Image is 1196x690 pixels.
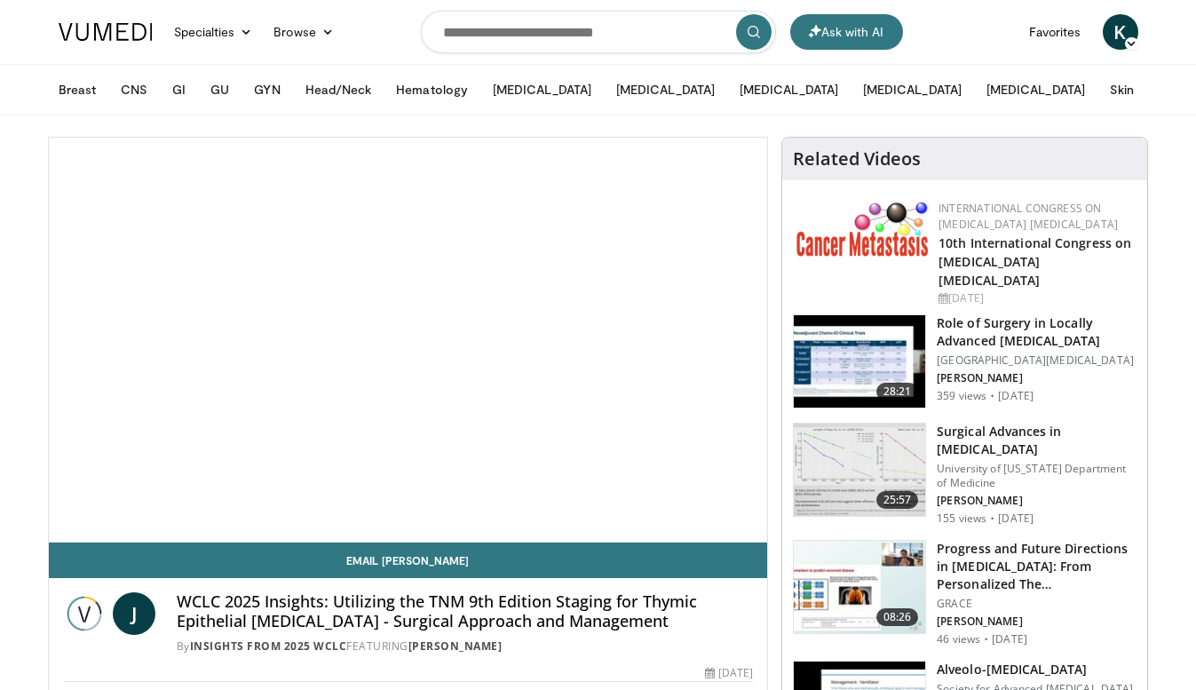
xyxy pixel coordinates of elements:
button: [MEDICAL_DATA] [729,72,849,107]
h3: Surgical Advances in [MEDICAL_DATA] [937,423,1137,458]
div: · [990,389,994,403]
a: Insights from 2025 WCLC [190,638,347,654]
div: [DATE] [939,290,1133,306]
button: [MEDICAL_DATA] [482,72,602,107]
h4: WCLC 2025 Insights: Utilizing the TNM 9th Edition Staging for Thymic Epithelial [MEDICAL_DATA] - ... [177,592,754,631]
p: 155 views [937,512,986,526]
button: [MEDICAL_DATA] [976,72,1096,107]
button: GYN [243,72,290,107]
span: 08:26 [876,608,919,626]
a: Email [PERSON_NAME] [49,543,768,578]
p: [DATE] [998,389,1034,403]
button: CNS [110,72,158,107]
p: [DATE] [992,632,1027,646]
img: VuMedi Logo [59,23,153,41]
span: 25:57 [876,491,919,509]
a: International Congress on [MEDICAL_DATA] [MEDICAL_DATA] [939,201,1118,232]
p: [PERSON_NAME] [937,494,1137,508]
p: University of [US_STATE] Department of Medicine [937,462,1137,490]
button: GU [200,72,240,107]
div: · [990,512,994,526]
button: [MEDICAL_DATA] [606,72,725,107]
h3: Role of Surgery in Locally Advanced [MEDICAL_DATA] [937,314,1137,350]
div: [DATE] [705,665,753,681]
a: J [113,592,155,635]
p: [PERSON_NAME] [937,615,1137,629]
video-js: Video Player [49,138,768,543]
h4: Related Videos [793,148,921,170]
p: [GEOGRAPHIC_DATA][MEDICAL_DATA] [937,353,1137,368]
p: [PERSON_NAME] [937,371,1137,385]
a: 28:21 Role of Surgery in Locally Advanced [MEDICAL_DATA] [GEOGRAPHIC_DATA][MEDICAL_DATA] [PERSON_... [793,314,1137,408]
a: Browse [263,14,345,50]
a: K [1103,14,1138,50]
span: 28:21 [876,383,919,401]
button: Ask with AI [790,14,903,50]
input: Search topics, interventions [421,11,776,53]
h3: Progress and Future Directions in [MEDICAL_DATA]: From Personalized The… [937,540,1137,593]
a: 10th International Congress on [MEDICAL_DATA] [MEDICAL_DATA] [939,234,1131,289]
div: By FEATURING [177,638,754,654]
button: Skin [1099,72,1145,107]
a: Specialties [163,14,264,50]
button: [MEDICAL_DATA] [852,72,972,107]
p: [DATE] [998,512,1034,526]
h3: Alveolo-[MEDICAL_DATA] [937,661,1133,678]
a: 25:57 Surgical Advances in [MEDICAL_DATA] University of [US_STATE] Department of Medicine [PERSON... [793,423,1137,526]
p: 46 views [937,632,980,646]
img: 0cc2a885-86fe-47b5-b40f-7602b80c5040.150x105_q85_crop-smart_upscale.jpg [794,315,925,408]
button: GI [162,72,196,107]
a: 08:26 Progress and Future Directions in [MEDICAL_DATA]: From Personalized The… GRACE [PERSON_NAME... [793,540,1137,646]
img: Insights from 2025 WCLC [63,592,106,635]
button: Hematology [385,72,479,107]
a: [PERSON_NAME] [408,638,503,654]
p: GRACE [937,597,1137,611]
button: Breast [48,72,107,107]
p: 359 views [937,389,986,403]
div: · [984,632,988,646]
img: 34f46ac5-6340-43c3-a844-9e9dc6a300de.150x105_q85_crop-smart_upscale.jpg [794,541,925,633]
button: Head/Neck [295,72,383,107]
a: Favorites [1018,14,1092,50]
img: 6ff8bc22-9509-4454-a4f8-ac79dd3b8976.png.150x105_q85_autocrop_double_scale_upscale_version-0.2.png [796,201,930,257]
img: 2e17de3c-c00f-4e8e-901e-dedf65a9b0b0.150x105_q85_crop-smart_upscale.jpg [794,424,925,516]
